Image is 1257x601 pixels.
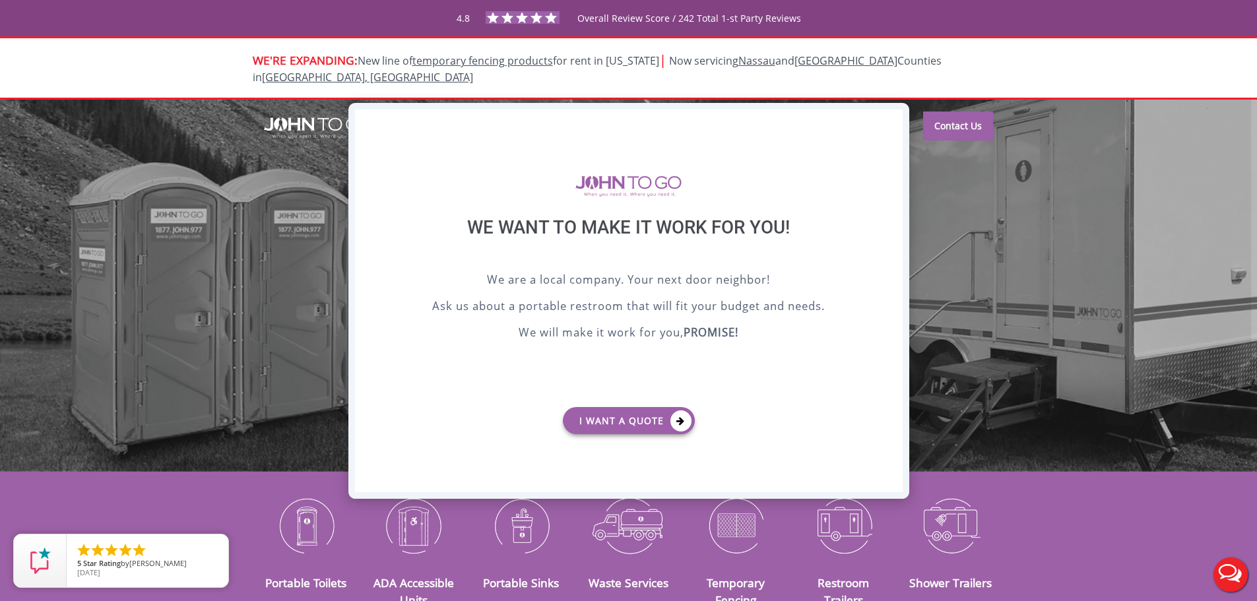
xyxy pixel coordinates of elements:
[77,567,100,577] span: [DATE]
[129,558,187,568] span: [PERSON_NAME]
[131,542,147,558] li: 
[563,407,695,434] a: I want a Quote
[27,548,53,574] img: Review Rating
[388,216,870,271] div: We want to make it work for you!
[77,559,218,569] span: by
[882,110,902,132] div: X
[117,542,133,558] li: 
[83,558,121,568] span: Star Rating
[104,542,119,558] li: 
[575,175,682,197] img: logo of viptogo
[77,558,81,568] span: 5
[76,542,92,558] li: 
[1204,548,1257,601] button: Live Chat
[684,325,738,340] b: PROMISE!
[388,271,870,291] p: We are a local company. Your next door neighbor!
[388,324,870,344] p: We will make it work for you,
[90,542,106,558] li: 
[388,298,870,317] p: Ask us about a portable restroom that will fit your budget and needs.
